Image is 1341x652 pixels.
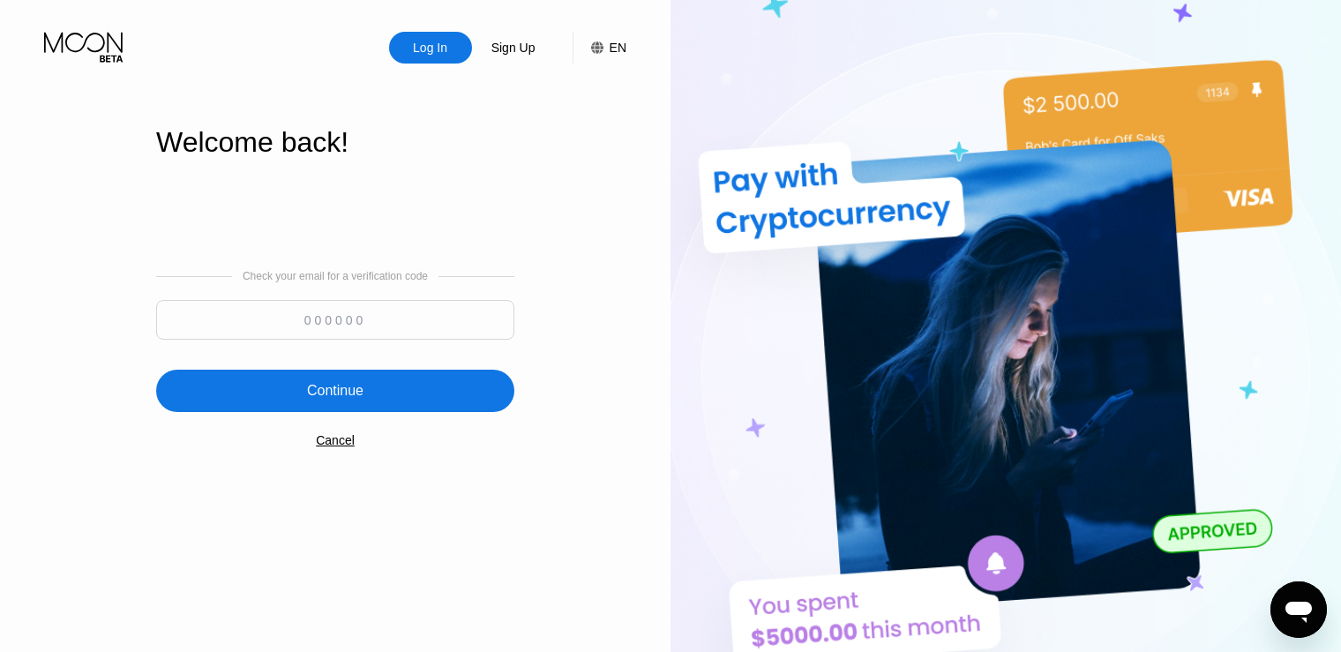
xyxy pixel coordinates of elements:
div: Log In [411,39,449,56]
div: Sign Up [472,32,555,64]
div: EN [573,32,626,64]
div: Check your email for a verification code [243,270,428,282]
div: Log In [389,32,472,64]
input: 000000 [156,300,514,340]
div: Sign Up [490,39,537,56]
div: Continue [156,370,514,412]
iframe: Button to launch messaging window [1270,581,1327,638]
div: Cancel [316,433,355,447]
div: Continue [307,382,363,400]
div: Welcome back! [156,126,514,159]
div: EN [610,41,626,55]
